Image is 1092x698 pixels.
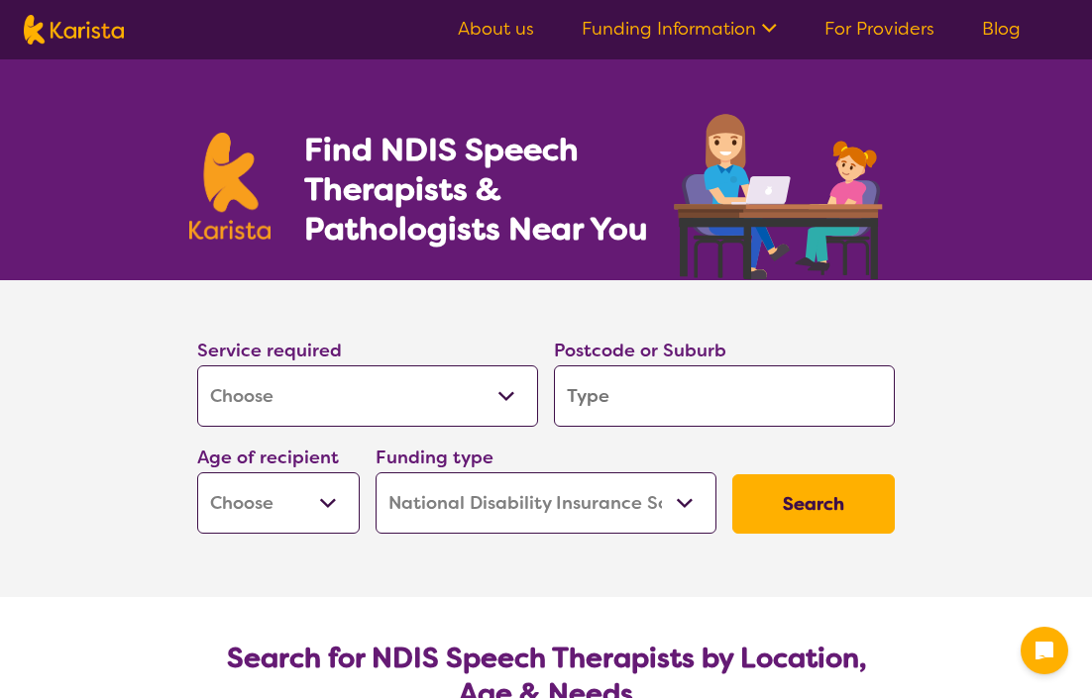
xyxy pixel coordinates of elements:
[458,17,534,41] a: About us
[824,17,934,41] a: For Providers
[376,446,493,469] label: Funding type
[554,365,895,427] input: Type
[732,474,895,534] button: Search
[24,15,124,45] img: Karista logo
[982,17,1021,41] a: Blog
[197,339,342,362] label: Service required
[304,130,671,249] h1: Find NDIS Speech Therapists & Pathologists Near You
[554,339,726,362] label: Postcode or Suburb
[658,107,903,280] img: speech-therapy
[197,446,339,469] label: Age of recipient
[189,133,271,240] img: Karista logo
[582,17,777,41] a: Funding Information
